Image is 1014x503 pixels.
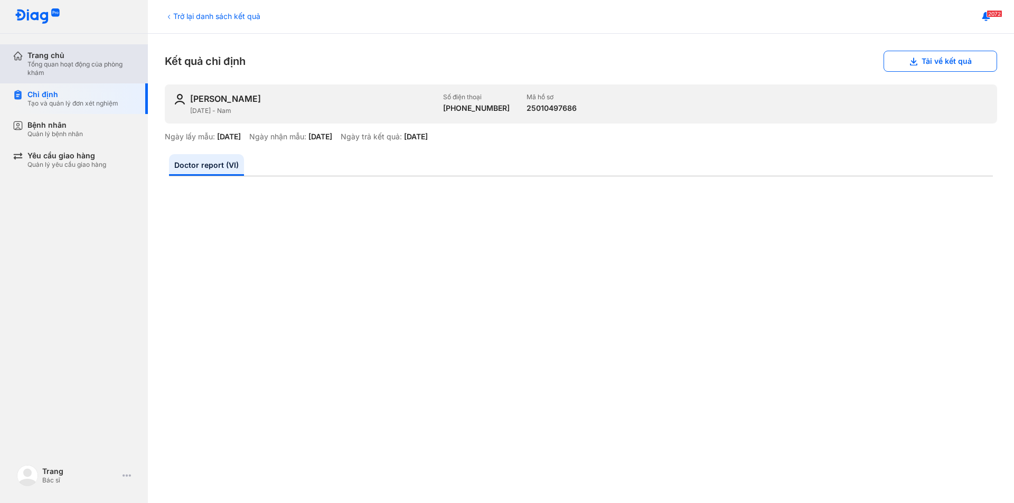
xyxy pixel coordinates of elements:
[27,151,106,160] div: Yêu cầu giao hàng
[527,103,577,113] div: 25010497686
[27,99,118,108] div: Tạo và quản lý đơn xét nghiệm
[42,467,118,476] div: Trang
[249,132,306,141] div: Ngày nhận mẫu:
[527,93,577,101] div: Mã hồ sơ
[165,51,997,72] div: Kết quả chỉ định
[404,132,428,141] div: [DATE]
[308,132,332,141] div: [DATE]
[173,93,186,106] img: user-icon
[341,132,402,141] div: Ngày trả kết quả:
[27,60,135,77] div: Tổng quan hoạt động của phòng khám
[27,160,106,169] div: Quản lý yêu cầu giao hàng
[217,132,241,141] div: [DATE]
[27,90,118,99] div: Chỉ định
[165,11,260,22] div: Trở lại danh sách kết quả
[169,154,244,176] a: Doctor report (VI)
[884,51,997,72] button: Tải về kết quả
[27,130,83,138] div: Quản lý bệnh nhân
[190,107,435,115] div: [DATE] - Nam
[165,132,215,141] div: Ngày lấy mẫu:
[27,120,83,130] div: Bệnh nhân
[443,93,510,101] div: Số điện thoại
[17,465,38,486] img: logo
[42,476,118,485] div: Bác sĩ
[987,10,1002,17] span: 2072
[15,8,60,25] img: logo
[27,51,135,60] div: Trang chủ
[443,103,510,113] div: [PHONE_NUMBER]
[190,93,261,105] div: [PERSON_NAME]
